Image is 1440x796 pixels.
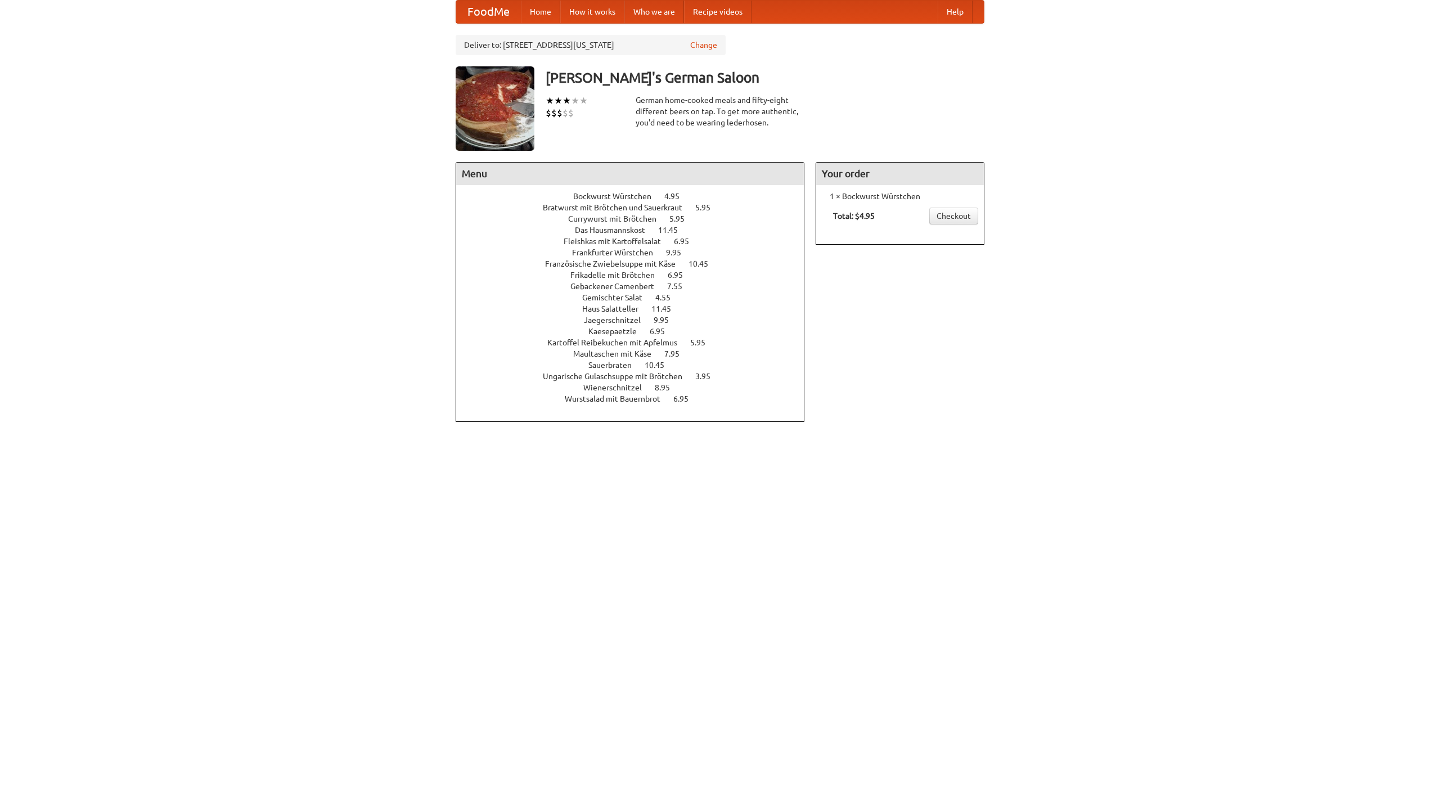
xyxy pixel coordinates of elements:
a: Wienerschnitzel 8.95 [583,383,691,392]
a: Home [521,1,560,23]
li: ★ [546,95,554,107]
li: ★ [571,95,579,107]
span: Wienerschnitzel [583,383,653,392]
img: angular.jpg [456,66,534,151]
li: ★ [562,95,571,107]
li: $ [557,107,562,119]
span: 6.95 [673,394,700,403]
li: $ [546,107,551,119]
a: Kartoffel Reibekuchen mit Apfelmus 5.95 [547,338,726,347]
a: How it works [560,1,624,23]
span: Frikadelle mit Brötchen [570,271,666,280]
a: Ungarische Gulaschsuppe mit Brötchen 3.95 [543,372,731,381]
span: Currywurst mit Brötchen [568,214,668,223]
a: Jaegerschnitzel 9.95 [584,316,690,325]
span: Gemischter Salat [582,293,654,302]
span: 7.55 [667,282,694,291]
span: Kaesepaetzle [588,327,648,336]
b: Total: $4.95 [833,212,875,221]
span: Gebackener Camenbert [570,282,665,291]
li: $ [562,107,568,119]
a: Frikadelle mit Brötchen 6.95 [570,271,704,280]
span: Kartoffel Reibekuchen mit Apfelmus [547,338,688,347]
li: 1 × Bockwurst Würstchen [822,191,978,202]
a: Gebackener Camenbert 7.55 [570,282,703,291]
a: Bockwurst Würstchen 4.95 [573,192,700,201]
span: 9.95 [666,248,692,257]
a: Maultaschen mit Käse 7.95 [573,349,700,358]
a: Fleishkas mit Kartoffelsalat 6.95 [564,237,710,246]
span: Ungarische Gulaschsuppe mit Brötchen [543,372,694,381]
span: Das Hausmannskost [575,226,656,235]
a: Haus Salatteller 11.45 [582,304,692,313]
span: Sauerbraten [588,361,643,370]
a: Frankfurter Würstchen 9.95 [572,248,702,257]
span: 10.45 [645,361,676,370]
span: Bratwurst mit Brötchen und Sauerkraut [543,203,694,212]
span: 4.55 [655,293,682,302]
span: 5.95 [669,214,696,223]
span: 6.95 [674,237,700,246]
span: 11.45 [658,226,689,235]
span: Fleishkas mit Kartoffelsalat [564,237,672,246]
h4: Your order [816,163,984,185]
span: Maultaschen mit Käse [573,349,663,358]
span: 5.95 [690,338,717,347]
a: Gemischter Salat 4.55 [582,293,691,302]
span: 6.95 [668,271,694,280]
h4: Menu [456,163,804,185]
span: Wurstsalad mit Bauernbrot [565,394,672,403]
span: 8.95 [655,383,681,392]
span: Frankfurter Würstchen [572,248,664,257]
a: Französische Zwiebelsuppe mit Käse 10.45 [545,259,729,268]
span: 5.95 [695,203,722,212]
a: Who we are [624,1,684,23]
span: Bockwurst Würstchen [573,192,663,201]
h3: [PERSON_NAME]'s German Saloon [546,66,984,89]
span: 9.95 [654,316,680,325]
span: 6.95 [650,327,676,336]
span: 11.45 [651,304,682,313]
li: $ [568,107,574,119]
div: Deliver to: [STREET_ADDRESS][US_STATE] [456,35,726,55]
div: German home-cooked meals and fifty-eight different beers on tap. To get more authentic, you'd nee... [636,95,804,128]
a: Kaesepaetzle 6.95 [588,327,686,336]
a: Recipe videos [684,1,751,23]
li: $ [551,107,557,119]
a: Currywurst mit Brötchen 5.95 [568,214,705,223]
li: ★ [554,95,562,107]
a: Checkout [929,208,978,224]
span: Haus Salatteller [582,304,650,313]
a: Das Hausmannskost 11.45 [575,226,699,235]
a: Help [938,1,973,23]
span: 10.45 [688,259,719,268]
span: 4.95 [664,192,691,201]
li: ★ [579,95,588,107]
span: Französische Zwiebelsuppe mit Käse [545,259,687,268]
span: 7.95 [664,349,691,358]
a: Change [690,39,717,51]
span: 3.95 [695,372,722,381]
a: FoodMe [456,1,521,23]
a: Wurstsalad mit Bauernbrot 6.95 [565,394,709,403]
a: Bratwurst mit Brötchen und Sauerkraut 5.95 [543,203,731,212]
a: Sauerbraten 10.45 [588,361,685,370]
span: Jaegerschnitzel [584,316,652,325]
